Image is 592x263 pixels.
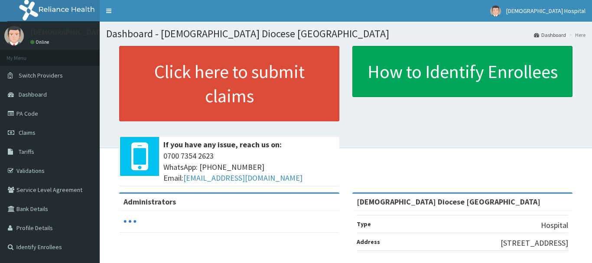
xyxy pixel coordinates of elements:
li: Here [567,31,585,39]
p: Hospital [541,220,568,231]
span: Dashboard [19,91,47,98]
b: Address [357,238,380,246]
p: [STREET_ADDRESS] [501,237,568,249]
p: [DEMOGRAPHIC_DATA] Hospital [30,28,137,36]
span: Switch Providers [19,71,63,79]
h1: Dashboard - [DEMOGRAPHIC_DATA] Diocese [GEOGRAPHIC_DATA] [106,28,585,39]
b: Type [357,220,371,228]
a: Online [30,39,51,45]
b: If you have any issue, reach us on: [163,140,282,149]
svg: audio-loading [124,215,137,228]
span: Claims [19,129,36,136]
b: Administrators [124,197,176,207]
span: 0700 7354 2623 WhatsApp: [PHONE_NUMBER] Email: [163,150,335,184]
a: [EMAIL_ADDRESS][DOMAIN_NAME] [183,173,303,183]
a: How to Identify Enrollees [352,46,572,97]
span: [DEMOGRAPHIC_DATA] Hospital [506,7,585,15]
img: User Image [4,26,24,45]
img: User Image [490,6,501,16]
span: Tariffs [19,148,34,156]
a: Click here to submit claims [119,46,339,121]
a: Dashboard [534,31,566,39]
strong: [DEMOGRAPHIC_DATA] Diocese [GEOGRAPHIC_DATA] [357,197,540,207]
